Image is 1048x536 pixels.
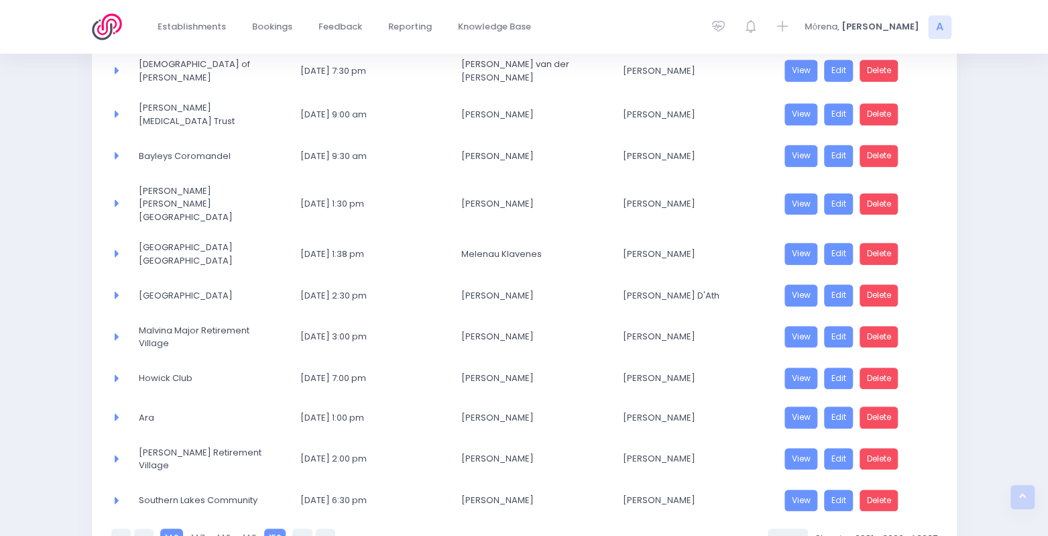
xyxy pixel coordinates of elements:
span: Knowledge Base [458,20,531,34]
a: Knowledge Base [447,14,542,40]
a: Delete [860,448,898,470]
span: [DEMOGRAPHIC_DATA] of [PERSON_NAME] [139,58,264,84]
td: Janelle Holmes [453,136,614,176]
td: <a href="https://3sfl.stjis.org.nz/booking/c128bfd1-e6bc-43db-8ed5-76a71f28e276" class="btn btn-p... [776,232,937,276]
td: Nikki McLauchlan [614,93,776,136]
td: 23 September 2025 2:30 pm [292,276,453,315]
a: Reporting [377,14,443,40]
a: Edit [824,103,854,125]
span: A [928,15,951,39]
td: <a href="https://3sfl.stjis.org.nz/booking/277a63b2-9177-42e7-b679-6bab3aa3e5c3" class="btn btn-p... [776,437,937,481]
span: [PERSON_NAME] [461,289,587,303]
a: Bookings [241,14,304,40]
a: View [784,145,818,167]
a: Edit [824,193,854,215]
span: [DATE] 1:38 pm [300,248,426,261]
span: [PERSON_NAME] [623,108,748,121]
span: [DATE] 6:30 pm [300,494,426,507]
span: [DATE] 7:00 pm [300,372,426,385]
span: [DATE] 2:30 pm [300,289,426,303]
td: <a href="https://3sfl.stjis.org.nz/booking/ed926cc9-4142-4f2f-8d6c-f704fda19c88" class="btn btn-p... [776,481,937,521]
td: 24 September 2025 2:00 pm [292,437,453,481]
span: Melenau Klavenes [461,248,587,261]
a: View [784,103,818,125]
span: [DATE] 9:30 am [300,150,426,163]
a: Delete [860,284,898,307]
span: [PERSON_NAME] [461,108,587,121]
span: [PERSON_NAME] [461,330,587,343]
td: Indu Bajwa [614,359,776,398]
td: Nicole Vercoe [453,93,614,136]
a: Edit [824,448,854,470]
td: 25 September 2025 6:30 pm [292,481,453,521]
td: Nikki McLauchlan [614,398,776,437]
span: [PERSON_NAME] [461,150,587,163]
td: <a href="https://3sfl.stjis.org.nz/booking/f37ccc85-8121-42ff-bb1c-460ba0ec0f29" class="btn btn-p... [776,136,937,176]
a: Edit [824,326,854,348]
td: Di Taylor [614,136,776,176]
span: [PERSON_NAME] [461,494,587,507]
td: 22 September 2025 7:30 pm [292,49,453,93]
a: Delete [860,60,898,82]
td: Malvina Major Retirement Village [130,315,292,359]
td: 23 September 2025 1:38 pm [292,232,453,276]
a: Delete [860,145,898,167]
span: [PERSON_NAME] Retirement Village [139,446,264,472]
td: Laura Ferguson Brain Injury Trust [130,93,292,136]
span: Establishments [158,20,226,34]
td: Bayleys Coromandel [130,136,292,176]
td: Jeff D'Ath [614,276,776,315]
td: Janice van der Engel [453,49,614,93]
span: [PERSON_NAME] van der [PERSON_NAME] [461,58,587,84]
span: [PERSON_NAME] [PERSON_NAME][GEOGRAPHIC_DATA] [139,184,264,224]
span: Southern Lakes Community [139,494,264,507]
a: View [784,326,818,348]
span: [PERSON_NAME] [623,372,748,385]
span: [PERSON_NAME] [461,372,587,385]
span: [PERSON_NAME] [623,150,748,163]
span: [PERSON_NAME] [461,452,587,466]
span: [DATE] 1:30 pm [300,197,426,211]
td: 24 September 2025 1:00 pm [292,398,453,437]
td: Morgan Osborne [614,481,776,521]
span: [GEOGRAPHIC_DATA] [GEOGRAPHIC_DATA] [139,241,264,267]
span: Ara [139,411,264,425]
td: <a href="https://3sfl.stjis.org.nz/booking/5847dda5-04ce-41b5-b933-304b8a9a758b" class="btn btn-p... [776,315,937,359]
a: View [784,284,818,307]
span: Reporting [388,20,432,34]
td: Erica Richards [453,315,614,359]
span: [DATE] 3:00 pm [300,330,426,343]
a: Edit [824,284,854,307]
a: Delete [860,368,898,390]
a: View [784,490,818,512]
img: Logo [92,13,130,40]
td: Reform Church of Hamilton [130,49,292,93]
span: [PERSON_NAME] [623,330,748,343]
td: 23 September 2025 7:00 pm [292,359,453,398]
td: <a href="https://3sfl.stjis.org.nz/booking/109e9f4f-ea8f-4eb1-96d2-79411fd59ff2" class="btn btn-p... [776,398,937,437]
a: Delete [860,193,898,215]
td: 23 September 2025 1:30 pm [292,176,453,233]
span: [PERSON_NAME] [623,64,748,78]
span: [PERSON_NAME] [623,494,748,507]
a: Delete [860,103,898,125]
span: [PERSON_NAME] [623,452,748,466]
span: [PERSON_NAME] [461,411,587,425]
span: [PERSON_NAME] D'Ath [623,289,748,303]
td: Howick Club [130,359,292,398]
td: Patrick Hogan Ryman Village [130,176,292,233]
td: Jel Pollock [614,315,776,359]
td: Ruakaka Recreation Centre [130,276,292,315]
span: [PERSON_NAME] [461,197,587,211]
td: <a href="https://3sfl.stjis.org.nz/booking/5911fa78-9a46-44c4-a62f-11a7550e75b9" class="btn btn-p... [776,176,937,233]
a: Edit [824,407,854,429]
td: Melenau Klavenes [453,232,614,276]
span: Feedback [318,20,362,34]
a: Feedback [308,14,373,40]
a: Delete [860,407,898,429]
span: Bayleys Coromandel [139,150,264,163]
span: Malvina Major Retirement Village [139,324,264,350]
td: <a href="https://3sfl.stjis.org.nz/booking/ff1f0c0c-2103-44cd-bb1f-8df0acfd8b43" class="btn btn-p... [776,276,937,315]
td: Stephen Allen [614,49,776,93]
a: Delete [860,490,898,512]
